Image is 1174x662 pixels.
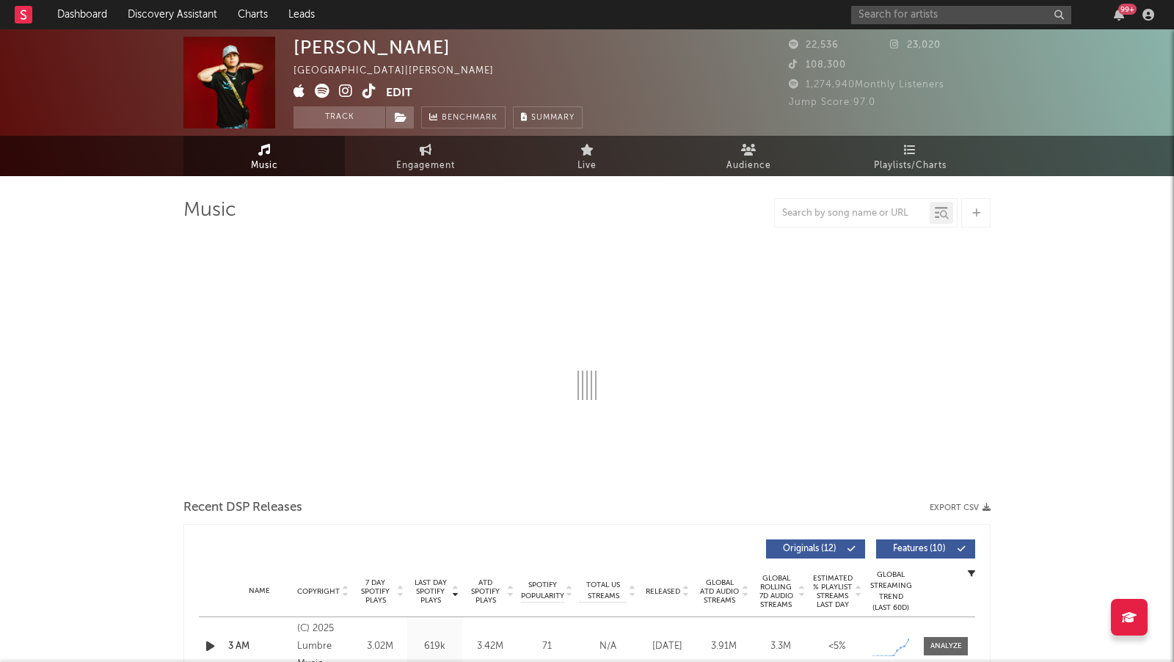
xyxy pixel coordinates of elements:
span: Live [577,157,597,175]
a: Engagement [345,136,506,176]
button: Edit [386,84,412,102]
span: Total US Streams [580,580,627,602]
div: 3.02M [356,639,404,654]
span: Playlists/Charts [874,157,947,175]
div: [GEOGRAPHIC_DATA] | [PERSON_NAME] [293,62,511,80]
span: Engagement [396,157,455,175]
a: Playlists/Charts [829,136,991,176]
span: Global Rolling 7D Audio Streams [756,574,796,609]
div: Name [228,586,290,597]
button: Originals(12) [766,539,865,559]
div: Global Streaming Trend (Last 60D) [869,570,913,614]
div: 99 + [1118,4,1137,15]
span: 108,300 [789,60,846,70]
span: Originals ( 12 ) [776,545,843,553]
button: Features(10) [876,539,975,559]
span: Spotify Popularity [521,580,564,602]
a: Live [506,136,668,176]
span: 1,274,940 Monthly Listeners [789,80,944,90]
span: Benchmark [442,109,497,127]
button: Export CSV [930,503,991,512]
span: 22,536 [789,40,839,50]
div: N/A [580,639,635,654]
button: 99+ [1114,9,1124,21]
input: Search for artists [851,6,1071,24]
div: 619k [411,639,459,654]
span: Features ( 10 ) [886,545,953,553]
span: Global ATD Audio Streams [699,578,740,605]
span: Summary [531,114,575,122]
span: 23,020 [890,40,941,50]
a: Audience [668,136,829,176]
span: Released [646,587,680,596]
span: Estimated % Playlist Streams Last Day [812,574,853,609]
span: Music [251,157,278,175]
div: [PERSON_NAME] [293,37,451,58]
div: 3.3M [756,639,805,654]
div: 3.42M [466,639,514,654]
div: [DATE] [643,639,692,654]
span: Recent DSP Releases [183,499,302,517]
span: Jump Score: 97.0 [789,98,875,107]
span: 7 Day Spotify Plays [356,578,395,605]
a: Benchmark [421,106,506,128]
span: Copyright [297,587,340,596]
span: Last Day Spotify Plays [411,578,450,605]
a: 3 AM [228,639,290,654]
div: 71 [521,639,572,654]
span: Audience [726,157,771,175]
div: 3.91M [699,639,748,654]
button: Track [293,106,385,128]
button: Summary [513,106,583,128]
a: Music [183,136,345,176]
div: <5% [812,639,861,654]
span: ATD Spotify Plays [466,578,505,605]
input: Search by song name or URL [775,208,930,219]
